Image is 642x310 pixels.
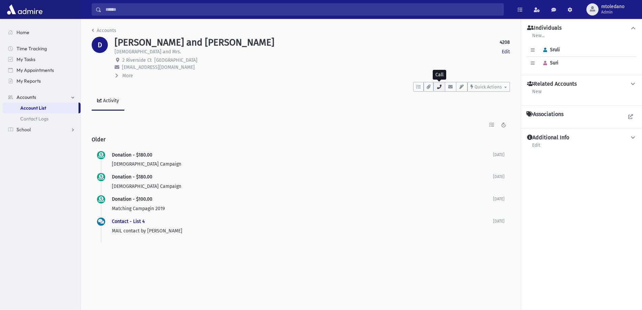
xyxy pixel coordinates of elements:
span: My Appointments [17,67,54,73]
span: Accounts [17,94,36,100]
span: [GEOGRAPHIC_DATA] [154,57,197,63]
img: AdmirePro [5,3,44,16]
span: Home [17,29,29,35]
button: Related Accounts [526,81,637,88]
a: Activity [92,92,124,111]
a: Edit [532,141,541,153]
a: Accounts [3,92,81,103]
span: My Reports [17,78,41,84]
h4: Additional Info [527,134,569,141]
a: My Tasks [3,54,81,65]
a: Accounts [92,28,116,33]
a: School [3,124,81,135]
span: [DATE] [493,174,505,179]
input: Search [101,3,503,16]
span: Donation - $180.00 [112,174,152,180]
h4: Individuals [527,25,561,32]
p: [DEMOGRAPHIC_DATA] Campaign [112,183,493,190]
button: Individuals [526,25,637,32]
span: Time Tracking [17,46,47,52]
a: Home [3,27,81,38]
span: [EMAIL_ADDRESS][DOMAIN_NAME] [122,64,195,70]
p: [DEMOGRAPHIC_DATA] Campaign [112,161,493,168]
a: Time Tracking [3,43,81,54]
div: Activity [102,98,119,104]
span: More [122,73,133,79]
span: [DATE] [493,219,505,224]
span: Sruli [540,47,560,53]
span: My Tasks [17,56,35,62]
span: 2 Riverside Ct [122,57,152,63]
a: My Appointments [3,65,81,76]
h4: Related Accounts [527,81,577,88]
span: mtoledano [601,4,624,9]
span: [DATE] [493,197,505,201]
a: Account List [3,103,79,113]
a: Edit [502,48,510,55]
nav: breadcrumb [92,27,116,37]
span: Admin [601,9,624,15]
button: Additional Info [526,134,637,141]
span: School [17,126,31,133]
div: Call [433,70,446,80]
h4: Associations [526,111,563,118]
span: Contact Logs [20,116,49,122]
span: Quick Actions [475,84,502,89]
a: My Reports [3,76,81,86]
div: D [92,37,108,53]
h2: Older [92,131,510,148]
p: Matching Campagin 2019 [112,205,493,212]
a: New... [532,32,545,44]
strong: 4208 [500,39,510,46]
span: [DATE] [493,152,505,157]
span: Donation - $180.00 [112,152,152,158]
a: New [532,88,542,100]
p: [DEMOGRAPHIC_DATA] and Mrs. [115,48,181,55]
a: Contact Logs [3,113,81,124]
p: MAIL contact by [PERSON_NAME] [112,227,493,234]
h1: [PERSON_NAME] and [PERSON_NAME] [115,37,274,48]
span: Donation - $100.00 [112,196,152,202]
span: Suri [540,60,558,66]
button: More [115,72,134,79]
span: Account List [20,105,46,111]
a: Contact - List 4 [112,219,145,224]
button: Quick Actions [467,82,510,92]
